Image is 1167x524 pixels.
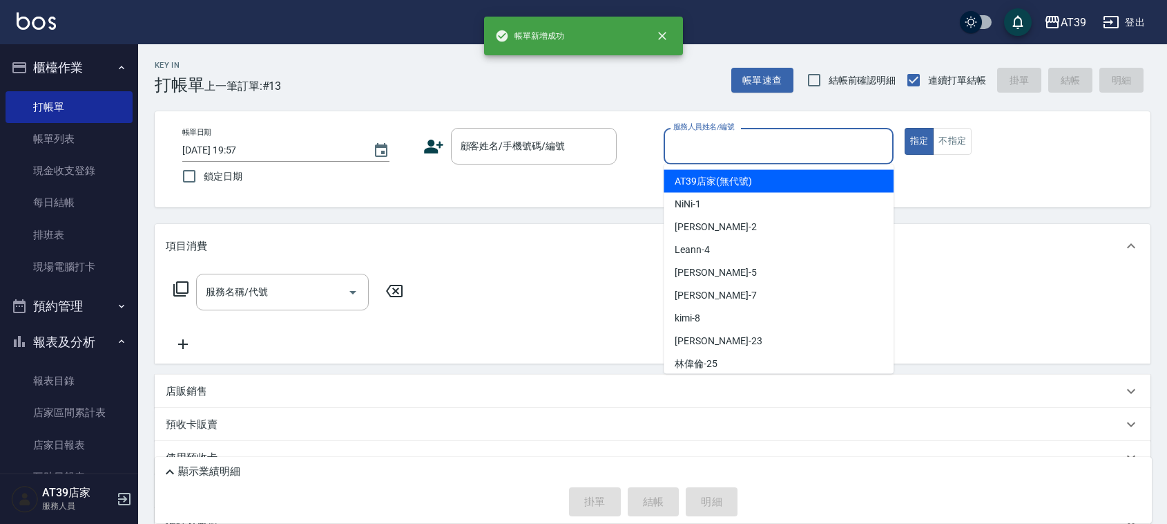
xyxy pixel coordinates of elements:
[675,288,756,303] span: [PERSON_NAME] -7
[155,408,1150,441] div: 預收卡販賣
[6,365,133,397] a: 報表目錄
[155,75,204,95] h3: 打帳單
[42,486,113,500] h5: AT39店家
[675,197,701,212] span: NiNi -1
[342,281,364,303] button: Open
[166,418,218,432] p: 預收卡販賣
[6,324,133,360] button: 報表及分析
[1039,8,1092,37] button: AT39
[6,123,133,155] a: 帳單列表
[6,155,133,187] a: 現金收支登錄
[166,451,218,465] p: 使用預收卡
[675,311,700,326] span: kimi -8
[155,441,1150,474] div: 使用預收卡
[495,29,564,43] span: 帳單新增成功
[6,429,133,461] a: 店家日報表
[6,251,133,283] a: 現場電腦打卡
[1004,8,1032,36] button: save
[6,50,133,86] button: 櫃檯作業
[675,174,751,189] span: AT39店家 (無代號)
[166,384,207,399] p: 店販銷售
[182,127,211,138] label: 帳單日期
[731,68,793,93] button: 帳單速查
[829,73,896,88] span: 結帳前確認明細
[933,128,972,155] button: 不指定
[155,224,1150,268] div: 項目消費
[647,21,677,51] button: close
[675,334,762,348] span: [PERSON_NAME] -23
[905,128,934,155] button: 指定
[673,122,734,132] label: 服務人員姓名/編號
[6,219,133,251] a: 排班表
[155,61,204,70] h2: Key In
[928,73,986,88] span: 連續打單結帳
[11,485,39,513] img: Person
[675,220,756,234] span: [PERSON_NAME] -2
[365,134,398,167] button: Choose date, selected date is 2025-09-13
[182,139,359,162] input: YYYY/MM/DD hh:mm
[155,375,1150,408] div: 店販銷售
[6,91,133,123] a: 打帳單
[675,357,717,371] span: 林偉倫 -25
[1061,14,1086,31] div: AT39
[204,169,242,184] span: 鎖定日期
[17,12,56,30] img: Logo
[1097,10,1150,35] button: 登出
[178,465,240,479] p: 顯示業績明細
[6,461,133,493] a: 互助日報表
[204,77,282,95] span: 上一筆訂單:#13
[42,500,113,512] p: 服務人員
[6,397,133,429] a: 店家區間累計表
[166,239,207,254] p: 項目消費
[6,288,133,324] button: 預約管理
[6,187,133,218] a: 每日結帳
[675,243,710,257] span: Leann -4
[675,265,756,280] span: [PERSON_NAME] -5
